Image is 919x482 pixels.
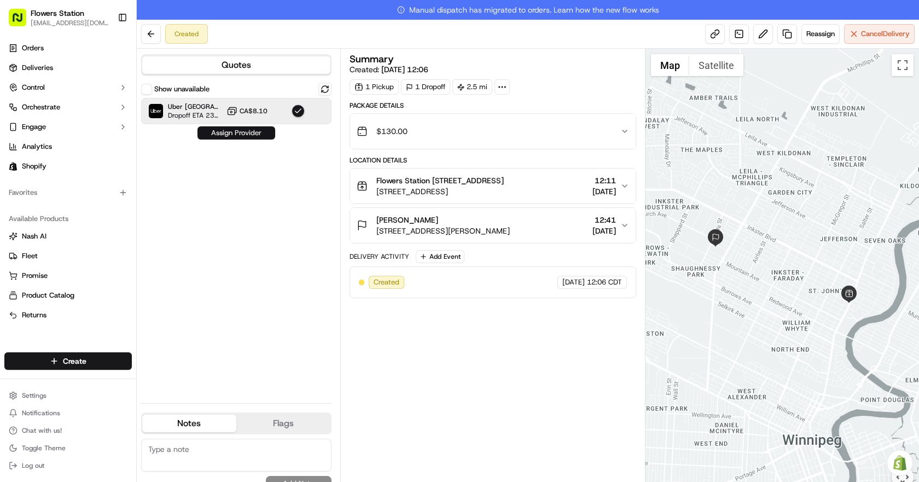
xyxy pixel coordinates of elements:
span: Fleet [22,251,38,261]
span: Promise [22,271,48,281]
button: Quotes [142,56,330,74]
span: Manual dispatch has migrated to orders. Learn how the new flow works [397,4,659,15]
span: 12:06 CDT [587,277,622,287]
label: Show unavailable [154,84,210,94]
span: [DATE] [562,277,585,287]
span: [STREET_ADDRESS] [376,186,504,197]
div: 💻 [92,160,101,169]
span: [DATE] [592,225,616,236]
span: Chat with us! [22,426,62,435]
button: Engage [4,118,132,136]
span: Created [374,277,399,287]
a: Fleet [9,251,127,261]
span: Analytics [22,142,52,152]
span: [DATE] 12:06 [381,65,428,74]
span: Control [22,83,45,92]
button: Fleet [4,247,132,265]
h3: Summary [350,54,394,64]
span: Create [63,356,86,367]
input: Got a question? Start typing here... [28,71,197,82]
button: Show satellite imagery [689,54,743,76]
a: Analytics [4,138,132,155]
a: Deliveries [4,59,132,77]
span: [PERSON_NAME] [376,214,438,225]
span: 12:11 [592,175,616,186]
div: Start new chat [37,104,179,115]
button: [PERSON_NAME][STREET_ADDRESS][PERSON_NAME]12:41[DATE] [350,208,636,243]
span: [DATE] [592,186,616,197]
span: Created: [350,64,428,75]
div: We're available if you need us! [37,115,138,124]
span: Uber [GEOGRAPHIC_DATA] [168,102,222,111]
span: API Documentation [103,159,176,170]
div: Location Details [350,156,636,165]
button: Orchestrate [4,98,132,116]
div: 1 Pickup [350,79,399,95]
span: Engage [22,122,46,132]
button: Log out [4,458,132,473]
button: CA$8.10 [226,106,267,117]
button: Flowers Station [STREET_ADDRESS][STREET_ADDRESS]12:11[DATE] [350,169,636,204]
button: $130.00 [350,114,636,149]
button: Nash AI [4,228,132,245]
button: Product Catalog [4,287,132,304]
button: Promise [4,267,132,284]
button: Reassign [801,24,840,44]
img: Shopify logo [9,162,18,171]
button: Notifications [4,405,132,421]
div: Favorites [4,184,132,201]
span: Returns [22,310,46,320]
span: 12:41 [592,214,616,225]
span: CA$8.10 [240,107,267,115]
div: Delivery Activity [350,252,409,261]
button: Toggle fullscreen view [892,54,914,76]
span: Settings [22,391,46,400]
a: Nash AI [9,231,127,241]
button: Show street map [651,54,689,76]
button: Create [4,352,132,370]
span: Knowledge Base [22,159,84,170]
span: Pylon [109,185,132,194]
div: 2.5 mi [452,79,492,95]
a: Shopify [4,158,132,175]
div: Package Details [350,101,636,110]
button: [EMAIL_ADDRESS][DOMAIN_NAME] [31,19,109,27]
span: Product Catalog [22,291,74,300]
a: Returns [9,310,127,320]
span: Log out [22,461,44,470]
button: Chat with us! [4,423,132,438]
button: Settings [4,388,132,403]
span: Shopify [22,161,46,171]
button: Toggle Theme [4,440,132,456]
span: [STREET_ADDRESS][PERSON_NAME] [376,225,510,236]
img: Nash [11,11,33,33]
a: Product Catalog [9,291,127,300]
img: Uber Canada [149,104,163,118]
span: $130.00 [376,126,408,137]
span: Deliveries [22,63,53,73]
button: Flowers Station [31,8,84,19]
div: 1 Dropoff [401,79,450,95]
a: 💻API Documentation [88,154,180,174]
button: Start new chat [186,108,199,121]
span: Reassign [806,29,835,39]
a: Orders [4,39,132,57]
span: Notifications [22,409,60,417]
div: 📗 [11,160,20,169]
a: Promise [9,271,127,281]
span: Flowers Station [STREET_ADDRESS] [376,175,504,186]
button: CancelDelivery [844,24,915,44]
button: Notes [142,415,236,432]
button: Control [4,79,132,96]
button: Flags [236,415,330,432]
span: Orders [22,43,44,53]
a: Powered byPylon [77,185,132,194]
span: Dropoff ETA 23 minutes [168,111,222,120]
img: 1736555255976-a54dd68f-1ca7-489b-9aae-adbdc363a1c4 [11,104,31,124]
button: Assign Provider [197,126,275,140]
button: Add Event [416,250,464,263]
p: Welcome 👋 [11,44,199,61]
button: Returns [4,306,132,324]
button: Flowers Station[EMAIL_ADDRESS][DOMAIN_NAME] [4,4,113,31]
